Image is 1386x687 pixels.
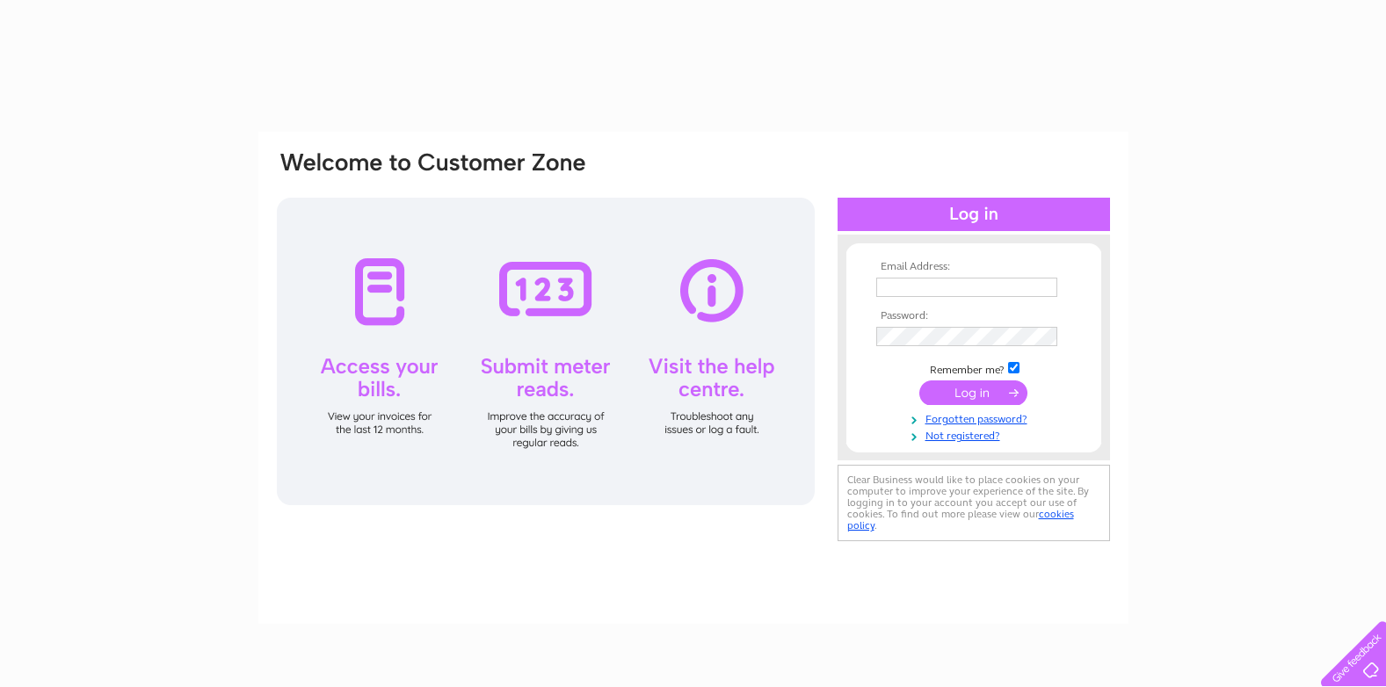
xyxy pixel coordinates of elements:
td: Remember me? [872,359,1076,377]
a: Not registered? [876,426,1076,443]
div: Clear Business would like to place cookies on your computer to improve your experience of the sit... [838,465,1110,541]
th: Password: [872,310,1076,322]
a: Forgotten password? [876,409,1076,426]
a: cookies policy [847,508,1074,532]
input: Submit [919,380,1027,405]
th: Email Address: [872,261,1076,273]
